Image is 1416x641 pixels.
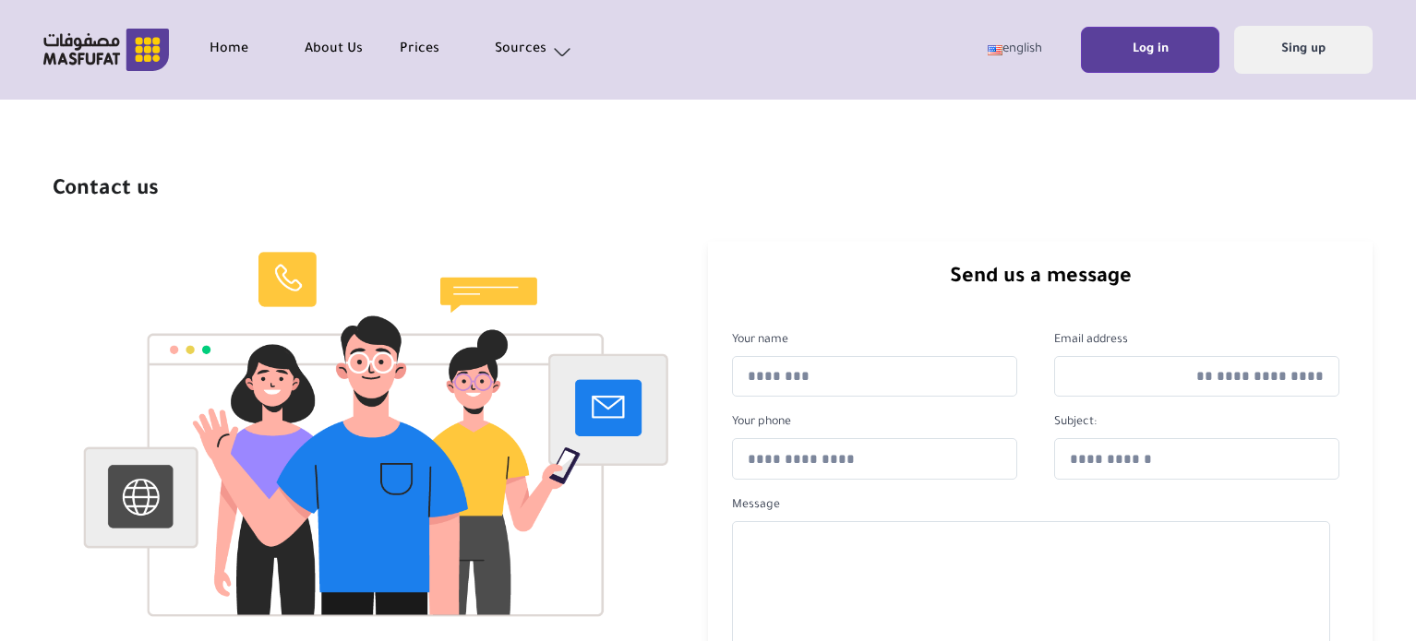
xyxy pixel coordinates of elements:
[210,39,305,61] a: Home
[732,412,791,433] label: Your phone
[1081,27,1219,73] button: Log in
[963,28,1066,72] a: english
[1235,30,1372,71] a: Sing up
[1054,330,1128,350] label: Email address
[708,266,1373,292] h2: Send us a message
[305,39,400,61] a: About Us
[732,330,788,350] label: Your name
[43,29,169,71] img: شركة مصفوفات البرمجية
[1234,26,1373,74] button: Sing up
[1082,30,1218,71] a: Log in
[988,45,1002,55] img: Eng
[732,495,780,516] label: Message
[53,177,1363,205] h1: Contact us
[495,37,590,63] a: Sources
[1054,412,1097,433] label: Subject:
[400,39,495,61] a: Prices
